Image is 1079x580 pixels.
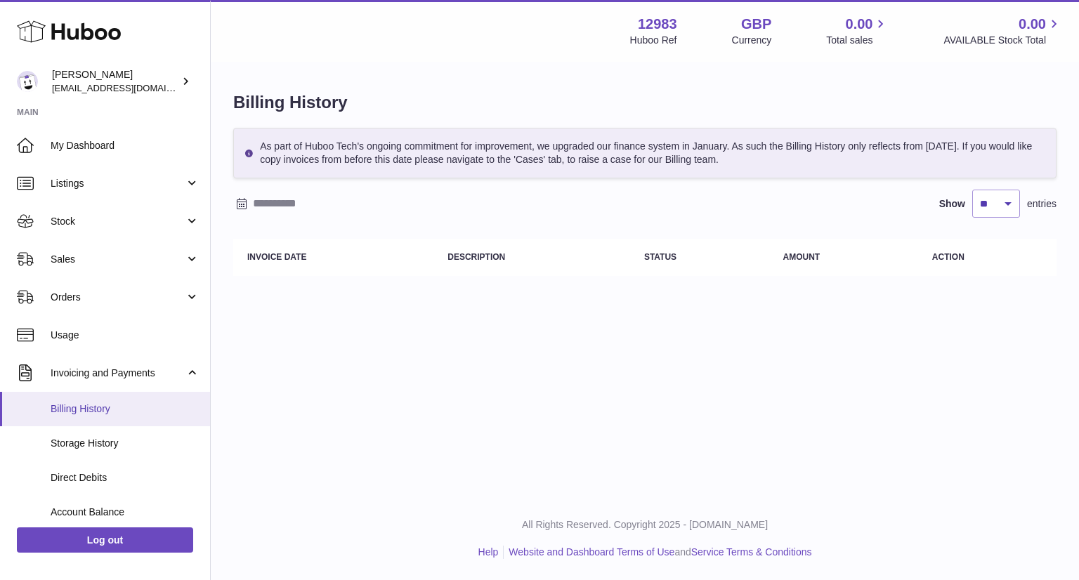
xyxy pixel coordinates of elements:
[932,252,964,262] strong: Action
[51,367,185,380] span: Invoicing and Payments
[630,34,677,47] div: Huboo Ref
[51,471,200,485] span: Direct Debits
[846,15,873,34] span: 0.00
[638,15,677,34] strong: 12983
[826,15,889,47] a: 0.00 Total sales
[943,34,1062,47] span: AVAILABLE Stock Total
[17,71,38,92] img: admin@boosie.co
[691,546,812,558] a: Service Terms & Conditions
[51,329,200,342] span: Usage
[644,252,676,262] strong: Status
[826,34,889,47] span: Total sales
[741,15,771,34] strong: GBP
[51,177,185,190] span: Listings
[17,527,193,553] a: Log out
[52,82,207,93] span: [EMAIL_ADDRESS][DOMAIN_NAME]
[51,215,185,228] span: Stock
[478,546,499,558] a: Help
[51,437,200,450] span: Storage History
[1027,197,1057,211] span: entries
[51,139,200,152] span: My Dashboard
[1019,15,1046,34] span: 0.00
[51,291,185,304] span: Orders
[233,128,1057,178] div: As part of Huboo Tech's ongoing commitment for improvement, we upgraded our finance system in Jan...
[52,68,178,95] div: [PERSON_NAME]
[447,252,505,262] strong: Description
[51,253,185,266] span: Sales
[504,546,811,559] li: and
[509,546,674,558] a: Website and Dashboard Terms of Use
[51,402,200,416] span: Billing History
[222,518,1068,532] p: All Rights Reserved. Copyright 2025 - [DOMAIN_NAME]
[247,252,306,262] strong: Invoice Date
[943,15,1062,47] a: 0.00 AVAILABLE Stock Total
[732,34,772,47] div: Currency
[783,252,820,262] strong: Amount
[51,506,200,519] span: Account Balance
[939,197,965,211] label: Show
[233,91,1057,114] h1: Billing History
